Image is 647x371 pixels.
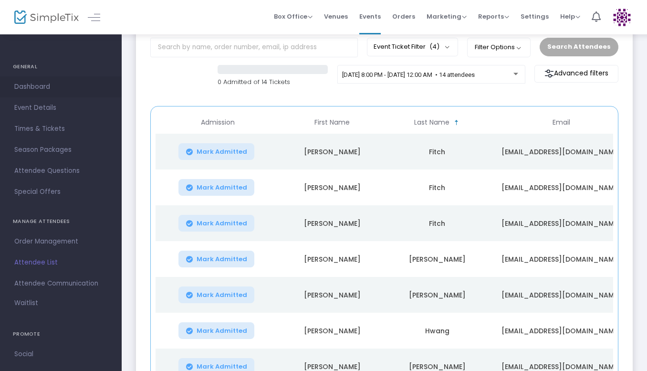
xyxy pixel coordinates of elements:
[490,205,633,241] td: [EMAIL_ADDRESS][DOMAIN_NAME]
[178,179,255,196] button: Mark Admitted
[14,298,38,308] span: Waitlist
[14,277,107,290] span: Attendee Communication
[14,165,107,177] span: Attendee Questions
[280,134,385,170] td: [PERSON_NAME]
[560,12,580,21] span: Help
[478,12,509,21] span: Reports
[521,4,549,29] span: Settings
[178,286,255,303] button: Mark Admitted
[385,313,490,349] td: Hwang
[14,256,107,269] span: Attendee List
[490,277,633,313] td: [EMAIL_ADDRESS][DOMAIN_NAME]
[385,134,490,170] td: Fitch
[359,4,381,29] span: Events
[178,143,255,160] button: Mark Admitted
[414,118,449,127] span: Last Name
[197,148,247,156] span: Mark Admitted
[197,255,247,263] span: Mark Admitted
[453,119,460,127] span: Sortable
[427,12,467,21] span: Marketing
[490,241,633,277] td: [EMAIL_ADDRESS][DOMAIN_NAME]
[429,43,439,51] span: (4)
[385,241,490,277] td: [PERSON_NAME]
[197,291,247,299] span: Mark Admitted
[490,134,633,170] td: [EMAIL_ADDRESS][DOMAIN_NAME]
[178,251,255,267] button: Mark Admitted
[178,322,255,339] button: Mark Admitted
[150,38,358,57] input: Search by name, order number, email, ip address
[201,118,235,127] span: Admission
[218,77,328,87] p: 0 Admitted of 14 Tickets
[14,186,107,198] span: Special Offers
[14,81,107,93] span: Dashboard
[280,241,385,277] td: [PERSON_NAME]
[197,363,247,371] span: Mark Admitted
[274,12,313,21] span: Box Office
[13,325,109,344] h4: PROMOTE
[280,170,385,205] td: [PERSON_NAME]
[490,170,633,205] td: [EMAIL_ADDRESS][DOMAIN_NAME]
[14,102,107,114] span: Event Details
[544,69,554,78] img: filter
[280,205,385,241] td: [PERSON_NAME]
[385,170,490,205] td: Fitch
[392,4,415,29] span: Orders
[197,327,247,335] span: Mark Admitted
[13,212,109,231] h4: MANAGE ATTENDEES
[534,65,618,83] m-button: Advanced filters
[314,118,350,127] span: First Name
[178,215,255,232] button: Mark Admitted
[385,205,490,241] td: Fitch
[14,348,107,360] span: Social
[467,38,531,57] button: Filter Options
[14,144,107,156] span: Season Packages
[197,220,247,227] span: Mark Admitted
[197,184,247,191] span: Mark Admitted
[553,118,570,127] span: Email
[490,313,633,349] td: [EMAIL_ADDRESS][DOMAIN_NAME]
[14,235,107,248] span: Order Management
[14,123,107,135] span: Times & Tickets
[385,277,490,313] td: [PERSON_NAME]
[324,4,348,29] span: Venues
[13,57,109,76] h4: GENERAL
[342,71,475,78] span: [DATE] 8:00 PM - [DATE] 12:00 AM • 14 attendees
[367,38,458,56] button: Event Ticket Filter(4)
[280,277,385,313] td: [PERSON_NAME]
[280,313,385,349] td: [PERSON_NAME]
